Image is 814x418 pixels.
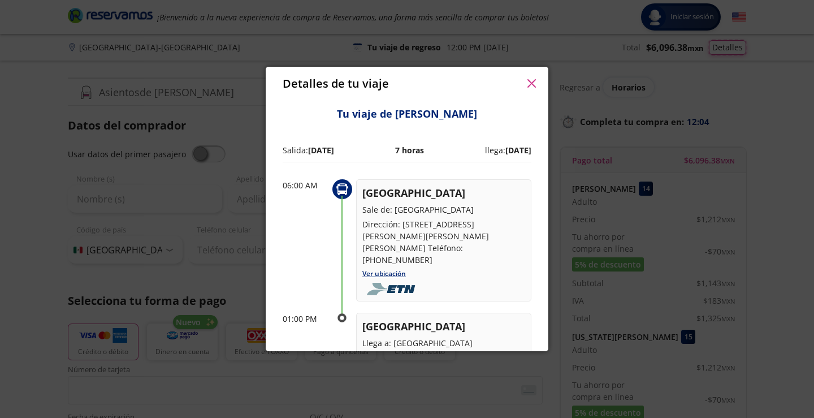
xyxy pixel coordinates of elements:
p: Tu viaje de [PERSON_NAME] [283,106,531,122]
img: foobar2.png [362,283,423,295]
p: [GEOGRAPHIC_DATA] [362,319,525,334]
p: llega: [485,144,531,156]
p: Detalles de tu viaje [283,75,389,92]
iframe: Messagebird Livechat Widget [748,352,803,407]
p: Llega a: [GEOGRAPHIC_DATA] [362,337,525,349]
p: Sale de: [GEOGRAPHIC_DATA] [362,204,525,216]
b: [DATE] [505,145,531,156]
a: Ver ubicación [362,269,406,278]
p: Dirección: [STREET_ADDRESS][PERSON_NAME][PERSON_NAME][PERSON_NAME] Teléfono: [PHONE_NUMBER] [362,218,525,266]
p: 01:00 PM [283,313,328,325]
p: [GEOGRAPHIC_DATA] [362,186,525,201]
p: 06:00 AM [283,179,328,191]
p: 7 horas [395,144,424,156]
p: Salida: [283,144,334,156]
b: [DATE] [308,145,334,156]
